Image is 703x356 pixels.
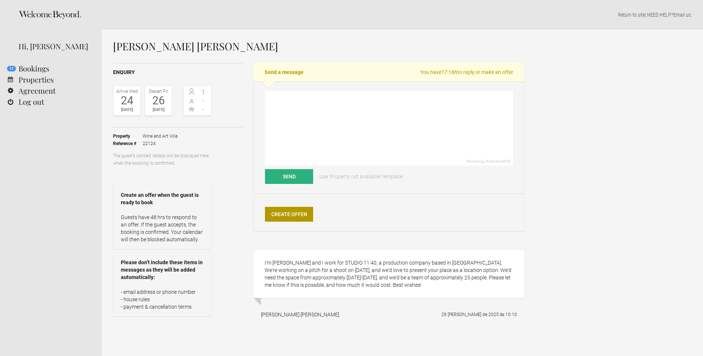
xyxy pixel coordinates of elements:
[121,214,203,243] p: Guests have 48 hrs to respond to an offer. If the guest accepts, the booking is confirmed. Your c...
[265,207,313,222] a: Create Offer
[618,12,645,18] a: Return to site
[441,69,457,75] flynt-countdown: 17:18h
[253,63,524,81] h2: Send a message
[673,12,691,18] a: Email us
[147,106,170,114] div: [DATE]
[198,88,209,96] span: 1
[253,250,524,298] div: I'm [PERSON_NAME] and I work for STUDIO 11:40, a production company based in [GEOGRAPHIC_DATA]. W...
[441,312,517,317] flynt-date-display: 29 [PERSON_NAME] de 2025 às 10:10
[115,88,139,95] div: Arrive Wed
[113,41,524,52] h1: [PERSON_NAME] [PERSON_NAME]
[147,88,170,95] div: Depart Fri
[7,66,16,71] flynt-notification-badge: 17
[121,191,203,206] strong: Create an offer when the guest is ready to book
[121,288,203,310] p: - email address or phone number - house rules - payment & cancellation terms
[143,140,178,147] span: 22124
[147,95,170,106] div: 26
[115,95,139,106] div: 24
[198,97,209,104] span: -
[113,68,243,76] h2: Enquiry
[420,68,513,76] span: You have to reply or make an offer
[261,311,339,318] div: [PERSON_NAME] [PERSON_NAME]
[198,105,209,113] span: -
[113,11,692,19] p: | NEED HELP? .
[143,132,178,140] span: Wine and Art Villa
[113,140,143,147] strong: Reference #
[113,152,211,167] p: The guest’s contact details will be displayed here when the booking is confirmed.
[115,106,139,114] div: [DATE]
[314,169,408,184] a: Use 'Property not available' template
[265,169,313,184] button: Send
[19,41,91,52] div: Hi, [PERSON_NAME]
[113,132,143,140] strong: Property
[121,259,203,281] strong: Please don’t include these items in messages as they will be added automatically:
